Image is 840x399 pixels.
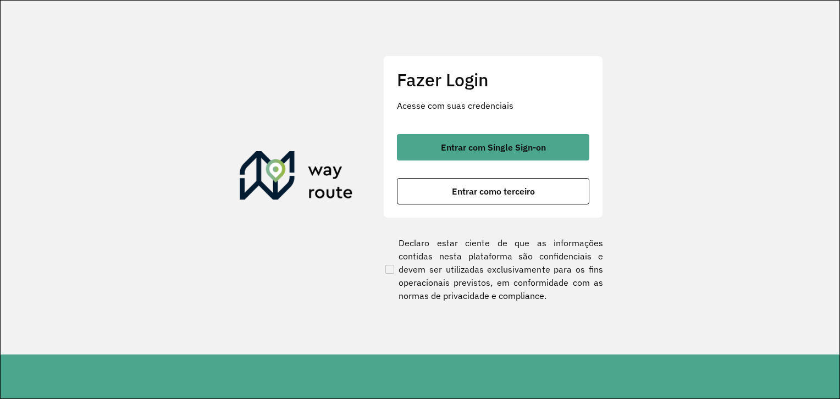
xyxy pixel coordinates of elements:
span: Entrar com Single Sign-on [441,143,546,152]
button: button [397,178,589,204]
span: Entrar como terceiro [452,187,535,196]
label: Declaro estar ciente de que as informações contidas nesta plataforma são confidenciais e devem se... [383,236,603,302]
img: Roteirizador AmbevTech [240,151,353,204]
button: button [397,134,589,160]
p: Acesse com suas credenciais [397,99,589,112]
h2: Fazer Login [397,69,589,90]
